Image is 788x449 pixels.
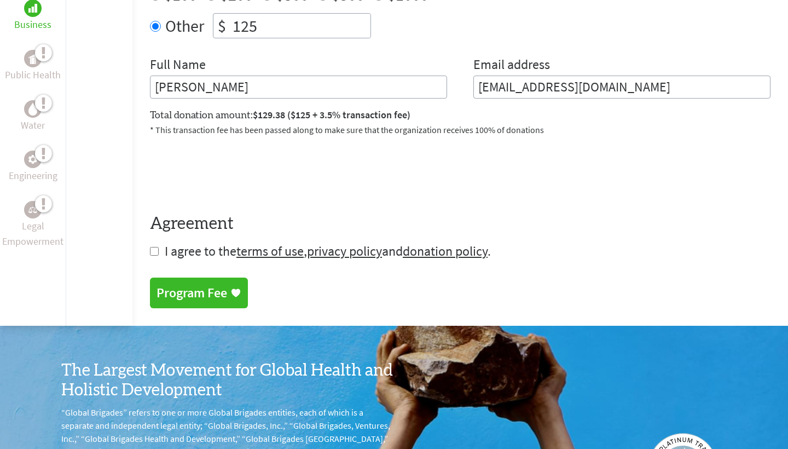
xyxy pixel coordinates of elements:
div: Water [24,100,42,118]
label: Email address [473,56,550,76]
a: Public HealthPublic Health [5,50,61,83]
label: Full Name [150,56,206,76]
img: Engineering [28,155,37,164]
p: Water [21,118,45,133]
a: terms of use [236,243,304,260]
a: Legal EmpowermentLegal Empowerment [2,201,63,249]
a: privacy policy [307,243,382,260]
img: Business [28,4,37,13]
div: Legal Empowerment [24,201,42,218]
input: Enter Full Name [150,76,447,99]
div: Program Fee [157,284,227,302]
p: Legal Empowerment [2,218,63,249]
label: Total donation amount: [150,107,410,123]
p: Public Health [5,67,61,83]
h4: Agreement [150,214,770,234]
iframe: reCAPTCHA [150,149,316,192]
img: Water [28,102,37,115]
h3: The Largest Movement for Global Health and Holistic Development [61,361,394,400]
div: Engineering [24,151,42,168]
a: Program Fee [150,278,248,308]
a: donation policy [403,243,488,260]
a: EngineeringEngineering [9,151,57,183]
input: Enter Amount [230,14,370,38]
p: * This transaction fee has been passed along to make sure that the organization receives 100% of ... [150,123,770,136]
img: Legal Empowerment [28,206,37,213]
img: Public Health [28,53,37,64]
span: I agree to the , and . [165,243,491,260]
a: WaterWater [21,100,45,133]
span: $129.38 ($125 + 3.5% transaction fee) [253,108,410,121]
div: Public Health [24,50,42,67]
label: Other [165,13,204,38]
div: $ [213,14,230,38]
input: Your Email [473,76,770,99]
p: Business [14,17,51,32]
p: Engineering [9,168,57,183]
